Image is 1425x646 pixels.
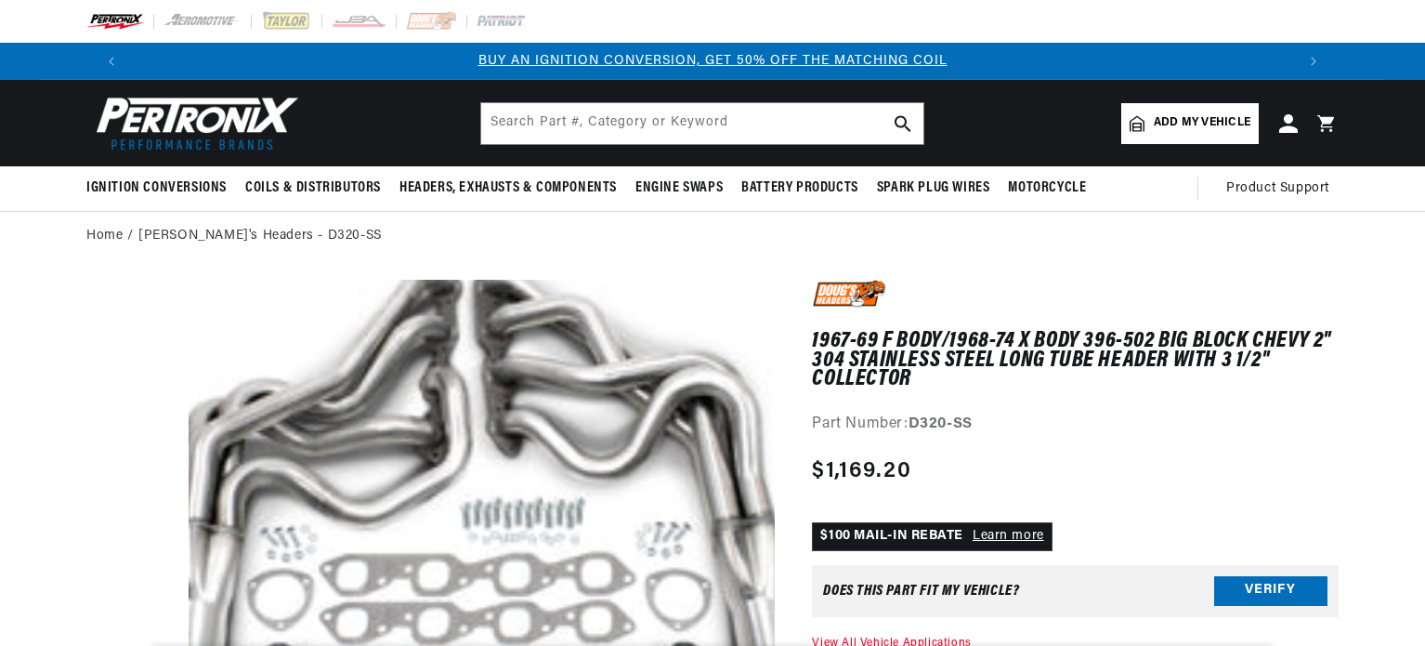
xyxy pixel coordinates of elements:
[138,226,382,246] a: [PERSON_NAME]'s Headers - D320-SS
[478,54,948,68] a: BUY AN IGNITION CONVERSION, GET 50% OFF THE MATCHING COIL
[130,51,1295,72] div: Announcement
[1295,43,1332,80] button: Translation missing: en.sections.announcements.next_announcement
[812,413,1339,437] div: Part Number:
[823,584,1019,599] div: Does This part fit My vehicle?
[399,178,617,198] span: Headers, Exhausts & Components
[999,166,1095,210] summary: Motorcycle
[93,43,130,80] button: Translation missing: en.sections.announcements.previous_announcement
[86,91,300,155] img: Pertronix
[86,166,236,210] summary: Ignition Conversions
[481,103,923,144] input: Search Part #, Category or Keyword
[86,226,1339,246] nav: breadcrumbs
[626,166,732,210] summary: Engine Swaps
[635,178,723,198] span: Engine Swaps
[812,455,911,488] span: $1,169.20
[40,43,1385,80] slideshow-component: Translation missing: en.sections.announcements.announcement_bar
[1226,178,1329,199] span: Product Support
[245,178,381,198] span: Coils & Distributors
[877,178,990,198] span: Spark Plug Wires
[741,178,858,198] span: Battery Products
[86,178,227,198] span: Ignition Conversions
[390,166,626,210] summary: Headers, Exhausts & Components
[812,332,1339,389] h1: 1967-69 F Body/1968-74 X Body 396-502 Big Block Chevy 2" 304 Stainless Steel Long Tube Header wit...
[1154,114,1250,132] span: Add my vehicle
[882,103,923,144] button: search button
[868,166,1000,210] summary: Spark Plug Wires
[909,416,973,431] strong: D320-SS
[732,166,868,210] summary: Battery Products
[1214,576,1327,606] button: Verify
[973,529,1044,543] a: Learn more
[1121,103,1259,144] a: Add my vehicle
[130,51,1295,72] div: 1 of 3
[1008,178,1086,198] span: Motorcycle
[1226,166,1339,211] summary: Product Support
[812,522,1052,550] p: $100 MAIL-IN REBATE
[86,226,123,246] a: Home
[236,166,390,210] summary: Coils & Distributors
